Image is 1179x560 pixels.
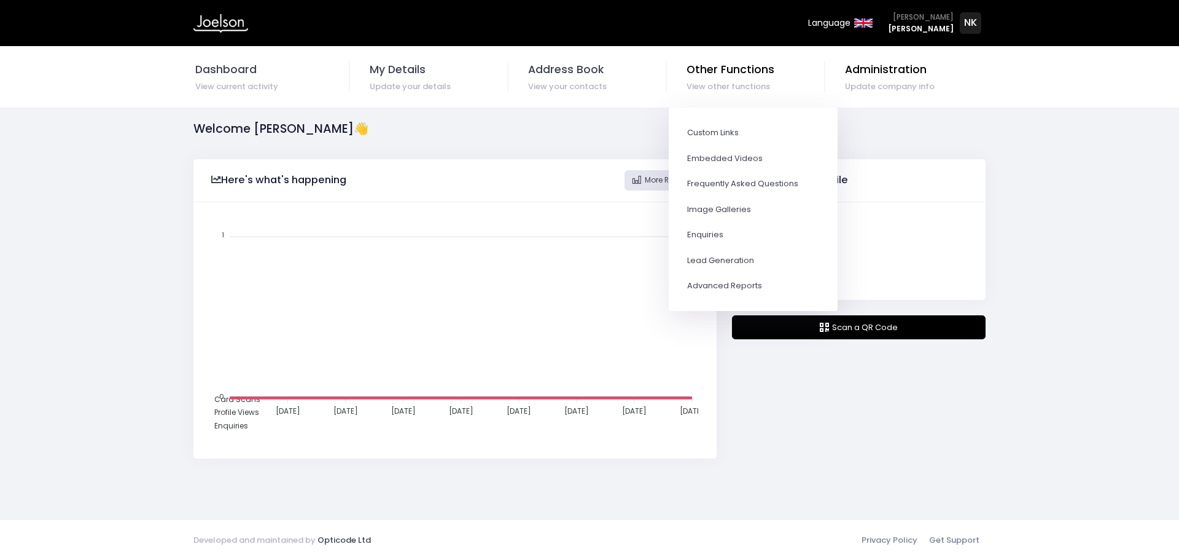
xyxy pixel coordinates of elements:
tspan: [DATE] [391,405,416,416]
span: Language [808,17,850,30]
tspan: [DATE] [622,405,647,416]
span: Advanced Reports [687,280,819,292]
span: NK [960,12,981,34]
img: en.svg [854,18,873,28]
a: More Reports [625,170,698,191]
span: Administration [845,61,984,77]
span: Enquiries [214,420,248,430]
span: Update your details [370,81,507,93]
span: Lead Generation [687,254,819,267]
span: Profile Views [214,407,259,417]
a: Other Functions View other functions [671,61,825,92]
a: Embedded Videos [669,146,838,172]
span: My Details [370,61,507,77]
a: My Details Update your details [354,61,508,92]
tspan: [DATE] [680,405,704,416]
span: [PERSON_NAME] [888,12,954,23]
a: Administration Update company info [829,61,984,92]
tspan: 0 [219,392,224,401]
tspan: [DATE] [276,405,300,416]
a: Get Support [924,528,986,552]
a: Lead Generation [669,248,838,274]
a: Address Book View your contacts [512,61,667,92]
span: Dashboard [195,61,349,77]
span: Custom Links [687,127,819,139]
tspan: [DATE] [507,405,531,416]
span: View other functions [687,81,824,93]
span: Frequently Asked Questions [687,178,819,190]
a: Opticode Ltd [317,534,371,546]
span: Image Galleries [687,203,819,216]
a: Image Galleries [669,197,838,223]
a: Privacy Policy [862,528,924,552]
h3: Welcome [PERSON_NAME] [193,122,368,136]
tspan: [DATE] [449,405,473,416]
a: Scan a QR Code [732,315,986,339]
span: Embedded Videos [687,152,819,165]
span: View your contacts [528,81,666,93]
a: Advanced Reports [669,273,838,299]
span: Update company info [845,81,984,93]
tspan: 1 [222,230,224,240]
a: Frequently Asked Questions [669,171,838,197]
img: Logo [193,14,248,33]
a: Enquiries [669,222,838,248]
span: Waving hand emoji [354,120,368,137]
span: Other Functions [687,61,824,77]
span: Enquiries [687,229,819,241]
span: Address Book [528,61,666,77]
span: Card Scans [214,393,260,404]
h3: Here's what's happening [211,174,346,186]
a: Custom Links [669,120,838,146]
span: Developed and maintained by [193,534,316,546]
span: [PERSON_NAME] [888,23,954,34]
tspan: [DATE] [333,405,358,416]
span: View current activity [195,81,349,93]
a: Dashboard View current activity [195,61,350,92]
tspan: [DATE] [564,405,589,416]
